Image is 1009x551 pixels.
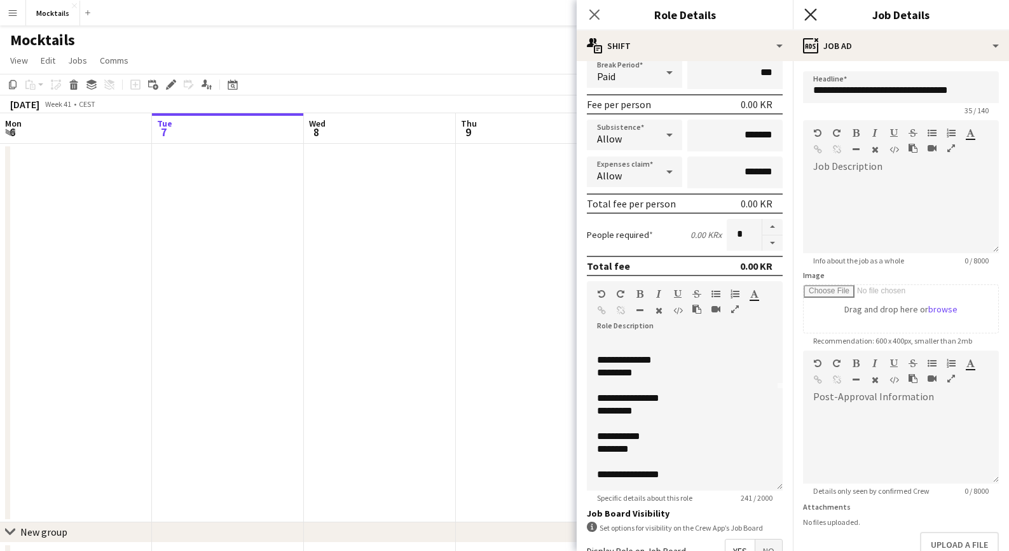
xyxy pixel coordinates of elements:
span: 0 / 8000 [954,486,999,496]
button: Clear Formatting [870,375,879,385]
button: Insert video [928,373,937,384]
span: 0 / 8000 [954,256,999,265]
span: Details only seen by confirmed Crew [803,486,940,496]
label: Attachments [803,502,851,512]
span: 9 [459,125,477,139]
button: Redo [616,289,625,299]
span: Mon [5,118,22,129]
h1: Mocktails [10,31,75,50]
button: Text Color [966,358,975,368]
button: Italic [654,289,663,299]
div: 0.00 KR [740,260,772,272]
button: Unordered List [928,358,937,368]
div: 0.00 KR x [690,229,722,241]
span: Jobs [68,55,87,66]
button: Undo [813,128,822,138]
span: Allow [597,169,622,182]
button: Fullscreen [947,143,956,153]
button: Unordered List [928,128,937,138]
button: Ordered List [947,358,956,368]
div: CEST [79,99,95,109]
span: Recommendation: 600 x 400px, smaller than 2mb [803,336,982,345]
a: Jobs [63,52,92,69]
div: [DATE] [10,98,39,111]
h3: Job Board Visibility [587,508,783,519]
button: Undo [597,289,606,299]
button: Mocktails [26,1,80,25]
span: 35 / 140 [954,106,999,115]
button: Redo [832,358,841,368]
button: Redo [832,128,841,138]
button: Paste as plain text [692,304,701,314]
button: Strikethrough [692,289,701,299]
div: Fee per person [587,98,651,111]
button: Horizontal Line [851,375,860,385]
div: Shift [577,31,793,61]
h3: Job Details [793,6,1009,23]
button: Text Color [966,128,975,138]
span: Paid [597,70,615,83]
span: Wed [309,118,326,129]
button: Underline [673,289,682,299]
div: New group [20,526,67,538]
span: Tue [157,118,172,129]
span: Thu [461,118,477,129]
button: Decrease [762,235,783,251]
button: Bold [851,128,860,138]
button: Italic [870,128,879,138]
button: Fullscreen [731,304,739,314]
button: Ordered List [731,289,739,299]
button: HTML Code [673,305,682,316]
button: Horizontal Line [851,144,860,155]
span: 241 / 2000 [731,493,783,503]
button: Text Color [750,289,758,299]
button: Increase [762,219,783,235]
button: Clear Formatting [654,305,663,316]
button: Horizontal Line [635,305,644,316]
button: Bold [851,358,860,368]
span: Edit [41,55,55,66]
span: 6 [3,125,22,139]
button: Unordered List [711,289,720,299]
button: Ordered List [947,128,956,138]
div: Total fee [587,260,630,272]
label: People required [587,229,653,241]
span: Allow [597,132,622,145]
button: Strikethrough [909,128,917,138]
div: 0.00 KR [741,197,772,210]
div: 0.00 KR [741,98,772,111]
button: Fullscreen [947,373,956,384]
button: Paste as plain text [909,143,917,153]
a: View [5,52,33,69]
span: Week 41 [42,99,74,109]
h3: Role Details [577,6,793,23]
button: Insert video [928,143,937,153]
div: Job Ad [793,31,1009,61]
button: Clear Formatting [870,144,879,155]
button: Italic [870,358,879,368]
span: 7 [155,125,172,139]
button: Undo [813,358,822,368]
span: 8 [307,125,326,139]
span: Info about the job as a whole [803,256,914,265]
button: Underline [889,128,898,138]
button: HTML Code [889,144,898,155]
button: HTML Code [889,375,898,385]
button: Underline [889,358,898,368]
button: Paste as plain text [909,373,917,384]
div: No files uploaded. [803,517,999,527]
div: Set options for visibility on the Crew App’s Job Board [587,522,783,534]
span: Comms [100,55,128,66]
a: Comms [95,52,134,69]
div: Total fee per person [587,197,676,210]
button: Strikethrough [909,358,917,368]
button: Bold [635,289,644,299]
span: View [10,55,28,66]
span: Specific details about this role [587,493,703,503]
button: Insert video [711,304,720,314]
a: Edit [36,52,60,69]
